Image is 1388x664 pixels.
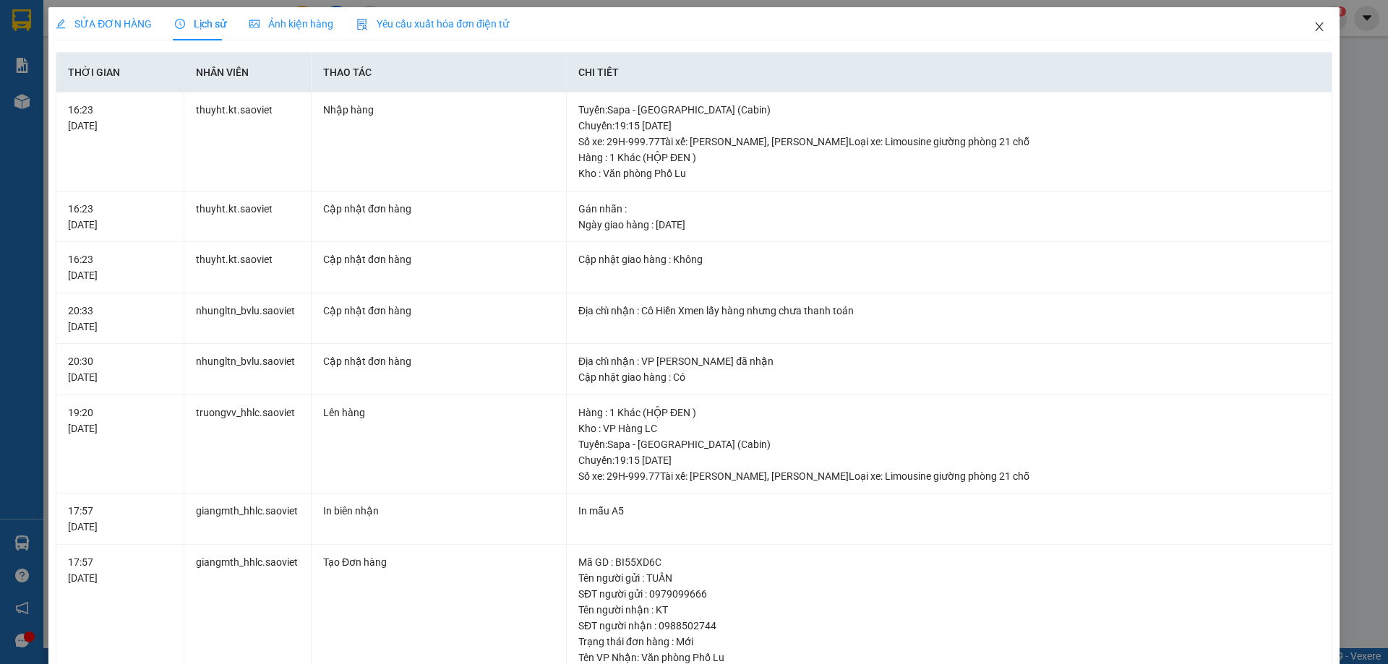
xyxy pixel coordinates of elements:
div: Gán nhãn : [578,201,1320,217]
div: Cập nhật giao hàng : Không [578,251,1320,267]
div: Hàng : 1 Khác (HỘP ĐEN ) [578,405,1320,421]
div: 20:30 [DATE] [68,353,171,385]
div: SĐT người gửi : 0979099666 [578,586,1320,602]
div: In mẫu A5 [578,503,1320,519]
span: clock-circle [175,19,185,29]
span: edit [56,19,66,29]
div: Tuyến : Sapa - [GEOGRAPHIC_DATA] (Cabin) Chuyến: 19:15 [DATE] Số xe: 29H-999.77 Tài xế: [PERSON_N... [578,102,1320,150]
div: Cập nhật giao hàng : Có [578,369,1320,385]
div: Tên người gửi : TUÂN [578,570,1320,586]
th: Nhân viên [184,53,312,92]
div: Tuyến : Sapa - [GEOGRAPHIC_DATA] (Cabin) Chuyến: 19:15 [DATE] Số xe: 29H-999.77 Tài xế: [PERSON_N... [578,436,1320,484]
div: 17:57 [DATE] [68,554,171,586]
td: truongvv_hhlc.saoviet [184,395,312,494]
div: SĐT người nhận : 0988502744 [578,618,1320,634]
span: Yêu cầu xuất hóa đơn điện tử [356,18,509,30]
div: Cập nhật đơn hàng [323,201,554,217]
div: Kho : Văn phòng Phố Lu [578,165,1320,181]
div: Cập nhật đơn hàng [323,353,554,369]
div: Mã GD : BI55XD6C [578,554,1320,570]
div: Tạo Đơn hàng [323,554,554,570]
div: Địa chỉ nhận : Cô Hiền Xmen lấy hàng nhưng chưa thanh toán [578,303,1320,319]
div: 16:23 [DATE] [68,201,171,233]
td: giangmth_hhlc.saoviet [184,493,312,545]
div: In biên nhận [323,503,554,519]
span: SỬA ĐƠN HÀNG [56,18,152,30]
td: thuyht.kt.saoviet [184,191,312,243]
div: 16:23 [DATE] [68,102,171,134]
div: Lên hàng [323,405,554,421]
div: 17:57 [DATE] [68,503,171,535]
div: Ngày giao hàng : [DATE] [578,217,1320,233]
span: picture [249,19,260,29]
img: icon [356,19,368,30]
div: Địa chỉ nhận : VP [PERSON_NAME] đã nhận [578,353,1320,369]
td: thuyht.kt.saoviet [184,92,312,191]
div: Cập nhật đơn hàng [323,303,554,319]
th: Thời gian [56,53,184,92]
div: Nhập hàng [323,102,554,118]
div: Kho : VP Hàng LC [578,421,1320,436]
div: Cập nhật đơn hàng [323,251,554,267]
span: Ảnh kiện hàng [249,18,333,30]
th: Chi tiết [567,53,1332,92]
div: Tên người nhận : KT [578,602,1320,618]
th: Thao tác [312,53,567,92]
div: Hàng : 1 Khác (HỘP ĐEN ) [578,150,1320,165]
td: nhungltn_bvlu.saoviet [184,293,312,345]
td: thuyht.kt.saoviet [184,242,312,293]
td: nhungltn_bvlu.saoviet [184,344,312,395]
div: 16:23 [DATE] [68,251,171,283]
span: Lịch sử [175,18,226,30]
div: 20:33 [DATE] [68,303,171,335]
div: Trạng thái đơn hàng : Mới [578,634,1320,650]
span: close [1314,21,1325,33]
div: 19:20 [DATE] [68,405,171,436]
button: Close [1299,7,1340,48]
